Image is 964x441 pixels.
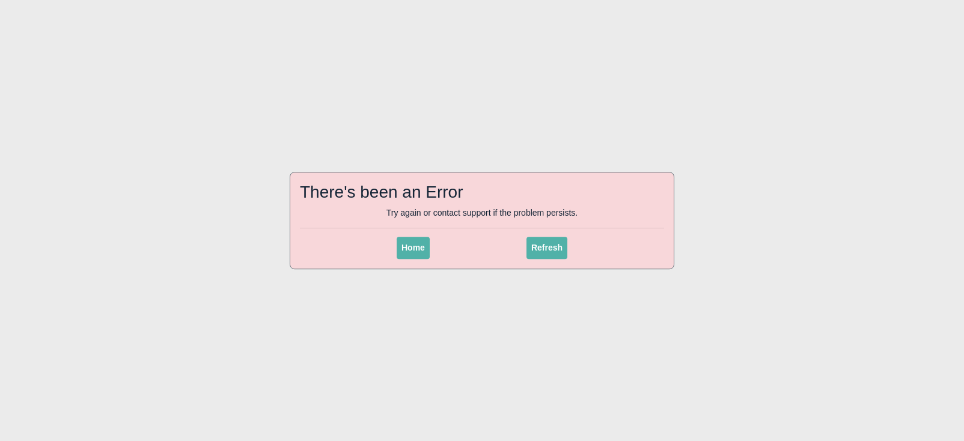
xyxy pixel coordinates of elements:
p: Try again or contact support if the problem persists. [300,207,664,219]
button: Refresh [526,237,567,259]
h2: There's been an Error [300,182,664,202]
button: Home [397,237,430,259]
span: Refresh [531,243,563,252]
span: Home [401,243,425,252]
